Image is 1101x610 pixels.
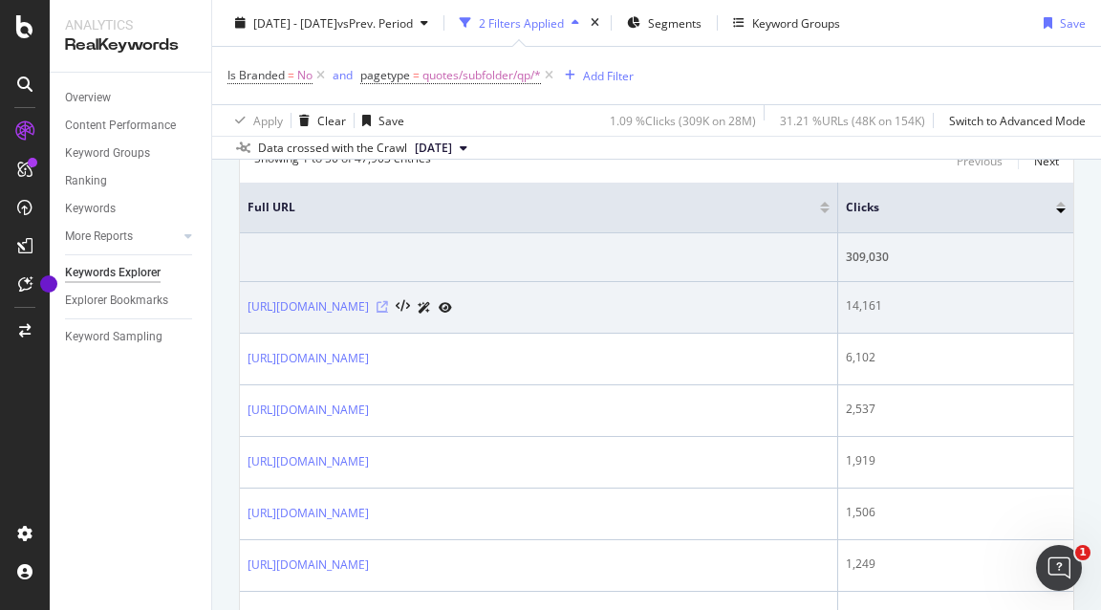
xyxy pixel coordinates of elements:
[248,297,369,316] a: [URL][DOMAIN_NAME]
[65,327,198,347] a: Keyword Sampling
[941,105,1086,136] button: Switch to Advanced Mode
[1075,545,1090,560] span: 1
[610,112,756,128] div: 1.09 % Clicks ( 309K on 28M )
[377,301,388,313] a: Visit Online Page
[479,14,564,31] div: 2 Filters Applied
[846,401,1066,418] div: 2,537
[422,62,541,89] span: quotes/subfolder/qp/*
[1034,150,1059,173] button: Next
[1036,8,1086,38] button: Save
[949,112,1086,128] div: Switch to Advanced Mode
[846,349,1066,366] div: 6,102
[333,67,353,83] div: and
[957,150,1003,173] button: Previous
[648,14,702,31] span: Segments
[583,67,634,83] div: Add Filter
[587,13,603,33] div: times
[846,556,1066,573] div: 1,249
[65,291,198,311] a: Explorer Bookmarks
[254,150,431,173] div: Showing 1 to 50 of 47,903 entries
[360,67,410,83] span: pagetype
[780,112,925,128] div: 31.21 % URLs ( 48K on 154K )
[65,143,150,163] div: Keyword Groups
[846,297,1066,315] div: 14,161
[413,67,420,83] span: =
[407,137,475,160] button: [DATE]
[415,140,452,157] span: 2025 Apr. 19th
[317,112,346,128] div: Clear
[452,8,587,38] button: 2 Filters Applied
[65,263,198,283] a: Keywords Explorer
[355,105,404,136] button: Save
[253,14,337,31] span: [DATE] - [DATE]
[248,452,369,471] a: [URL][DOMAIN_NAME]
[65,263,161,283] div: Keywords Explorer
[65,88,111,108] div: Overview
[227,67,285,83] span: Is Branded
[65,116,176,136] div: Content Performance
[65,327,162,347] div: Keyword Sampling
[378,112,404,128] div: Save
[1034,153,1059,169] div: Next
[337,14,413,31] span: vs Prev. Period
[65,143,198,163] a: Keyword Groups
[752,14,840,31] div: Keyword Groups
[619,8,709,38] button: Segments
[248,504,369,523] a: [URL][DOMAIN_NAME]
[248,199,791,216] span: Full URL
[227,105,283,136] button: Apply
[227,8,436,38] button: [DATE] - [DATE]vsPrev. Period
[65,34,196,56] div: RealKeywords
[65,199,116,219] div: Keywords
[248,349,369,368] a: [URL][DOMAIN_NAME]
[65,227,179,247] a: More Reports
[65,171,107,191] div: Ranking
[333,66,353,84] button: and
[248,556,369,575] a: [URL][DOMAIN_NAME]
[725,8,848,38] button: Keyword Groups
[396,300,410,314] button: View HTML Source
[957,153,1003,169] div: Previous
[846,249,1066,266] div: 309,030
[258,140,407,157] div: Data crossed with the Crawl
[288,67,294,83] span: =
[248,401,369,420] a: [URL][DOMAIN_NAME]
[297,62,313,89] span: No
[40,275,57,293] div: Tooltip anchor
[65,227,133,247] div: More Reports
[846,452,1066,469] div: 1,919
[1060,14,1086,31] div: Save
[418,297,431,317] a: AI Url Details
[846,199,1027,216] span: Clicks
[1036,545,1082,591] iframe: Intercom live chat
[65,199,198,219] a: Keywords
[65,171,198,191] a: Ranking
[846,504,1066,521] div: 1,506
[65,88,198,108] a: Overview
[557,64,634,87] button: Add Filter
[65,116,198,136] a: Content Performance
[65,291,168,311] div: Explorer Bookmarks
[439,297,452,317] a: URL Inspection
[291,105,346,136] button: Clear
[65,15,196,34] div: Analytics
[253,112,283,128] div: Apply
